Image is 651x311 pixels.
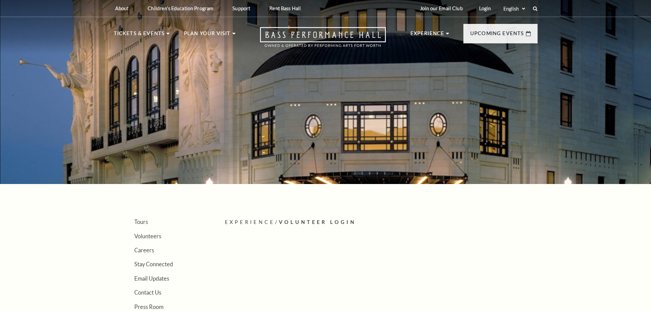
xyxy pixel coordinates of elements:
[410,29,445,42] p: Experience
[184,29,231,42] p: Plan Your Visit
[470,29,524,42] p: Upcoming Events
[232,5,250,11] p: Support
[225,219,275,225] span: Experience
[134,261,173,267] a: Stay Connected
[114,29,165,42] p: Tickets & Events
[134,233,161,239] a: Volunteers
[225,218,538,227] p: /
[134,289,161,296] a: Contact Us
[148,5,213,11] p: Children's Education Program
[502,5,526,12] select: Select:
[115,5,129,11] p: About
[279,219,356,225] span: Volunteer Login
[134,275,169,282] a: Email Updates
[134,218,148,225] a: Tours
[134,247,154,253] a: Careers
[269,5,301,11] p: Rent Bass Hall
[134,303,163,310] a: Press Room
